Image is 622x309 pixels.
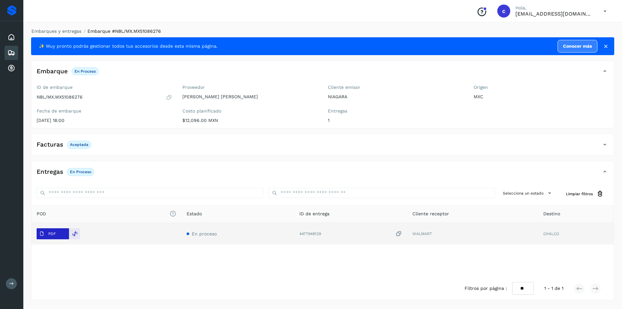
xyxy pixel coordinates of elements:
[48,232,56,236] p: PDF
[328,108,463,114] label: Entregas
[182,108,318,114] label: Costo planificado
[31,139,614,155] div: FacturasAceptada
[474,94,609,100] p: MXC
[37,118,172,123] p: [DATE] 18:00
[465,285,507,292] span: Filtros por página :
[192,231,217,236] span: En proceso
[31,28,614,35] nav: breadcrumb
[37,228,69,239] button: PDF
[474,85,609,90] label: Origen
[558,40,597,53] a: Conocer más
[515,5,593,11] p: Hola,
[5,61,18,76] div: Cuentas por cobrar
[412,210,449,217] span: Cliente receptor
[182,118,318,123] p: $12,096.00 MXN
[31,166,614,183] div: EntregasEn proceso
[544,285,563,292] span: 1 - 1 de 1
[328,94,463,100] p: NIAGARA
[5,30,18,44] div: Inicio
[31,29,81,34] a: Embarques y entregas
[299,231,402,237] div: 4477948129
[328,118,463,123] p: 1
[70,170,91,174] p: En proceso
[37,85,172,90] label: ID de embarque
[407,223,538,244] td: WALMART
[182,94,318,100] p: [PERSON_NAME] [PERSON_NAME]
[39,43,218,50] span: ✨ Muy pronto podrás gestionar todos tus accesorios desde esta misma página.
[182,85,318,90] label: Proveedor
[515,11,593,17] p: carlosvazqueztgc@gmail.com
[500,188,556,198] button: Selecciona un estado
[566,191,593,197] span: Limpiar filtros
[37,141,63,149] h4: Facturas
[5,46,18,60] div: Embarques
[37,94,83,100] p: NBL/MX.MX51086276
[561,188,609,200] button: Limpiar filtros
[328,85,463,90] label: Cliente emisor
[31,66,614,82] div: EmbarqueEn proceso
[538,223,614,244] td: CHALCO
[75,69,96,74] p: En proceso
[37,210,176,217] span: POD
[87,29,161,34] span: Embarque #NBL/MX.MX51086276
[70,142,88,147] p: Aceptada
[69,228,80,239] div: Reemplazar POD
[37,68,68,75] h4: Embarque
[37,168,63,176] h4: Entregas
[187,210,202,217] span: Estado
[299,210,329,217] span: ID de entrega
[37,108,172,114] label: Fecha de embarque
[543,210,560,217] span: Destino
